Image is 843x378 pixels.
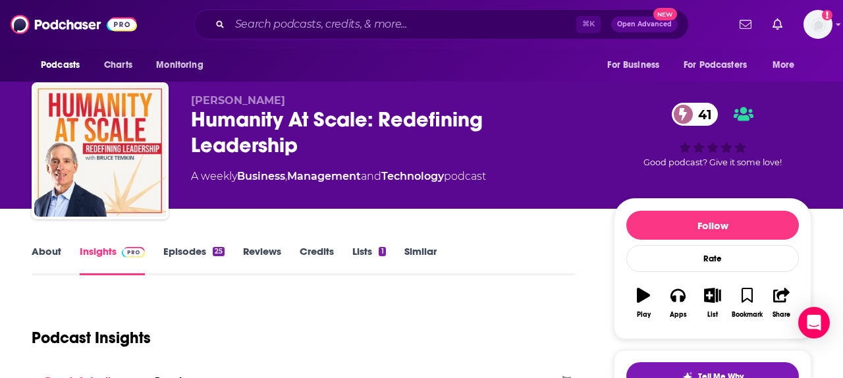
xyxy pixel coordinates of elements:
button: open menu [147,53,220,78]
a: Charts [95,53,140,78]
div: Bookmark [732,311,763,319]
div: Rate [626,245,799,272]
a: Lists1 [352,245,385,275]
span: 41 [685,103,719,126]
button: Bookmark [730,279,764,327]
button: Open AdvancedNew [611,16,678,32]
span: For Podcasters [684,56,747,74]
img: Podchaser - Follow, Share and Rate Podcasts [11,12,137,37]
span: [PERSON_NAME] [191,94,285,107]
span: Good podcast? Give it some love! [643,157,782,167]
button: Show profile menu [803,10,832,39]
div: 25 [213,247,225,256]
a: Reviews [243,245,281,275]
button: open menu [763,53,811,78]
button: Play [626,279,661,327]
a: Credits [300,245,334,275]
span: Open Advanced [617,21,672,28]
div: Apps [670,311,687,319]
span: New [653,8,677,20]
a: Business [237,170,285,182]
button: List [695,279,730,327]
a: Similar [404,245,437,275]
img: Humanity At Scale: Redefining Leadership [34,85,166,217]
div: List [707,311,718,319]
span: Monitoring [156,56,203,74]
span: Podcasts [41,56,80,74]
button: open menu [675,53,766,78]
span: ⌘ K [576,16,601,33]
div: 41Good podcast? Give it some love! [614,94,811,176]
img: User Profile [803,10,832,39]
div: Share [773,311,790,319]
button: Apps [661,279,695,327]
input: Search podcasts, credits, & more... [230,14,576,35]
a: Technology [381,170,444,182]
a: Management [287,170,361,182]
a: Show notifications dropdown [734,13,757,36]
div: A weekly podcast [191,169,486,184]
a: About [32,245,61,275]
a: Episodes25 [163,245,225,275]
div: Play [637,311,651,319]
button: Follow [626,211,799,240]
a: Show notifications dropdown [767,13,788,36]
span: Charts [104,56,132,74]
svg: Add a profile image [822,10,832,20]
div: Search podcasts, credits, & more... [194,9,689,40]
div: Open Intercom Messenger [798,307,830,338]
button: open menu [598,53,676,78]
a: InsightsPodchaser Pro [80,245,145,275]
span: For Business [607,56,659,74]
span: More [773,56,795,74]
button: open menu [32,53,97,78]
a: 41 [672,103,719,126]
button: Share [765,279,799,327]
span: , [285,170,287,182]
span: and [361,170,381,182]
img: Podchaser Pro [122,247,145,257]
h1: Podcast Insights [32,328,151,348]
div: 1 [379,247,385,256]
span: Logged in as lkingsley [803,10,832,39]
